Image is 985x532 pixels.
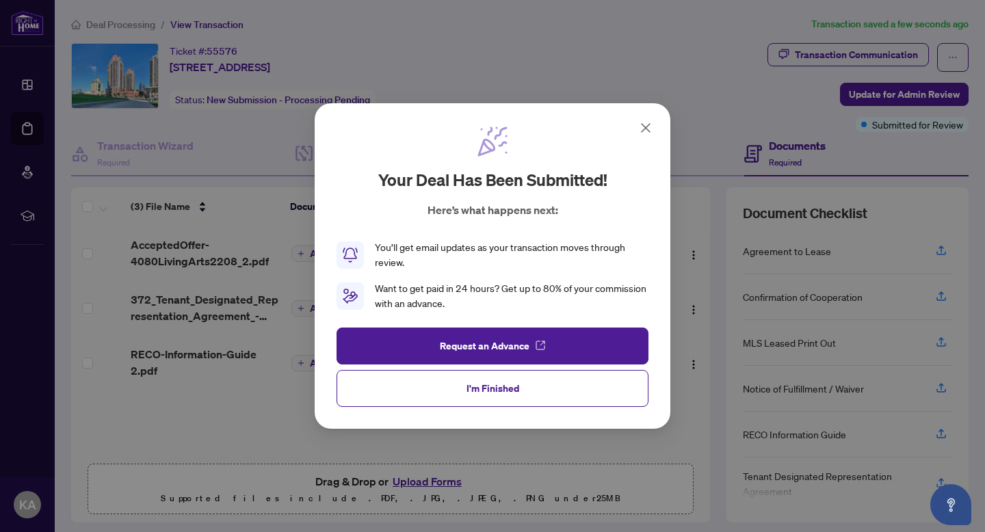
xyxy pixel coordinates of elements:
span: I'm Finished [467,377,519,399]
button: Request an Advance [337,328,648,364]
h2: Your deal has been submitted! [378,169,607,191]
button: I'm Finished [337,370,648,407]
div: You’ll get email updates as your transaction moves through review. [375,240,648,270]
p: Here’s what happens next: [428,202,558,218]
button: Open asap [930,484,971,525]
div: Want to get paid in 24 hours? Get up to 80% of your commission with an advance. [375,281,648,311]
span: Request an Advance [440,335,529,357]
